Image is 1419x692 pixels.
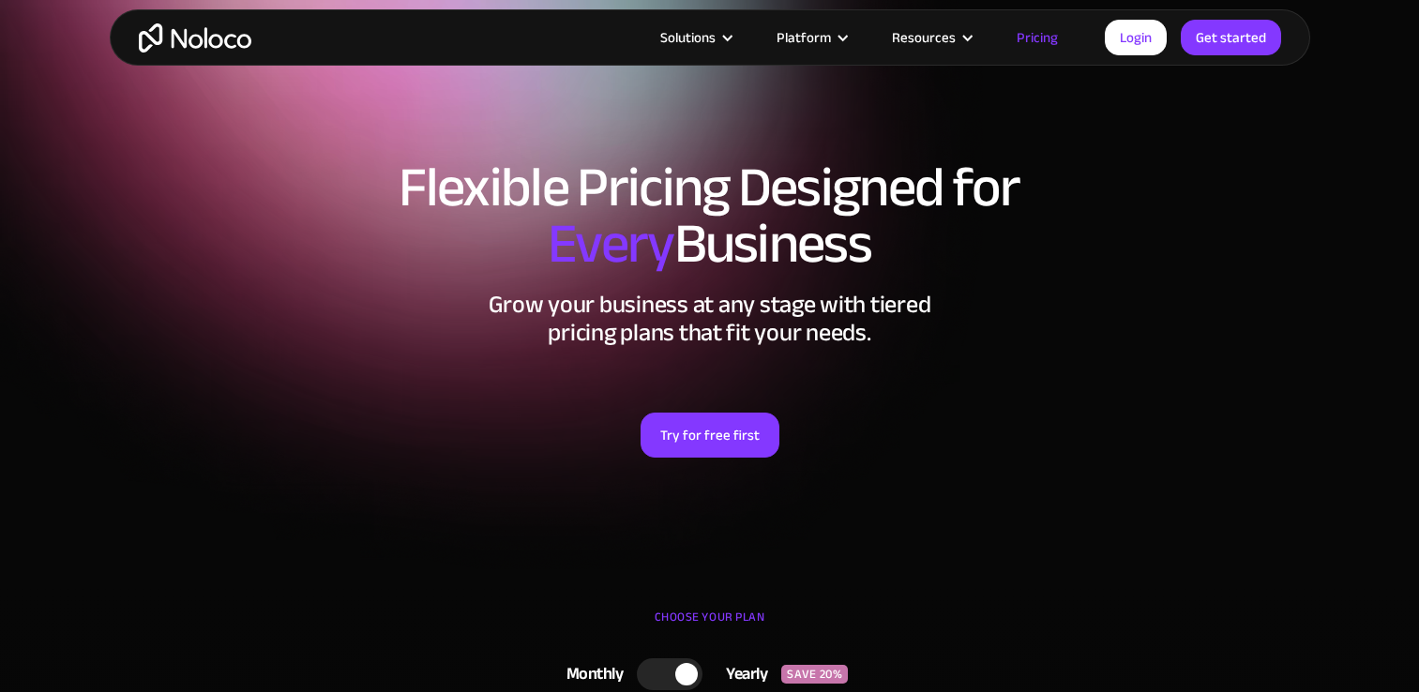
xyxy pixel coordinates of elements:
[1105,20,1167,55] a: Login
[139,23,251,53] a: home
[781,665,848,684] div: SAVE 20%
[892,25,956,50] div: Resources
[637,25,753,50] div: Solutions
[641,413,779,458] a: Try for free first
[702,660,781,688] div: Yearly
[543,660,638,688] div: Monthly
[128,603,1291,650] div: CHOOSE YOUR PLAN
[868,25,993,50] div: Resources
[753,25,868,50] div: Platform
[1181,20,1281,55] a: Get started
[548,191,674,296] span: Every
[993,25,1081,50] a: Pricing
[660,25,716,50] div: Solutions
[128,159,1291,272] h1: Flexible Pricing Designed for Business
[777,25,831,50] div: Platform
[128,291,1291,347] h2: Grow your business at any stage with tiered pricing plans that fit your needs.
